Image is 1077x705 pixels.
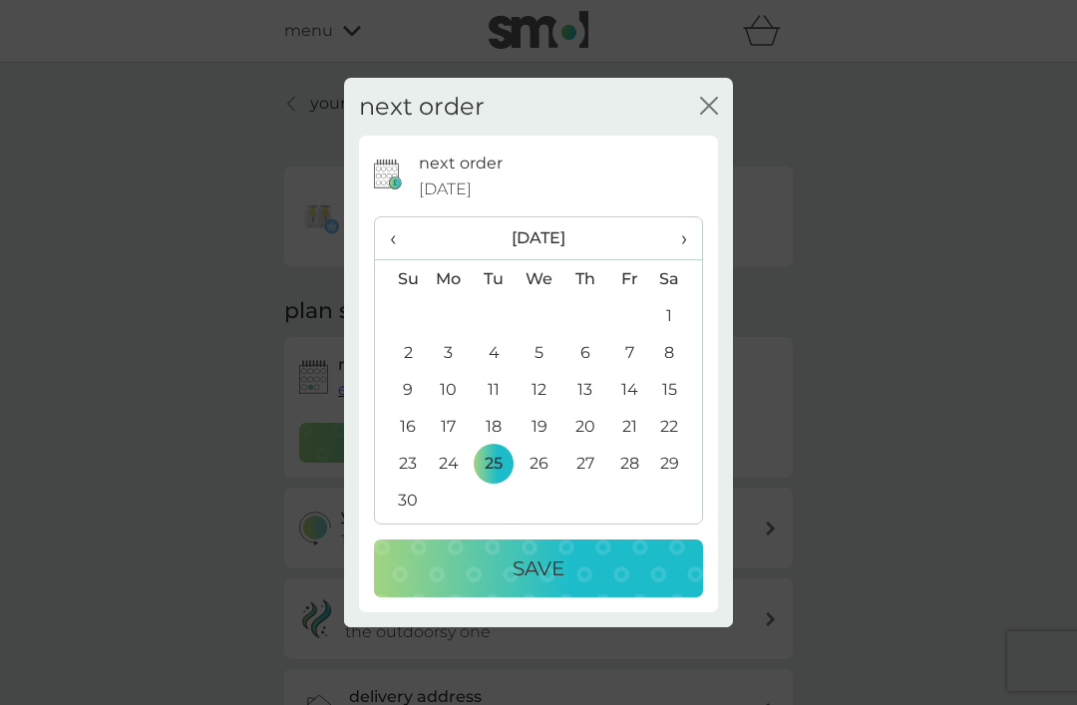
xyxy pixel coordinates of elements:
[419,176,472,202] span: [DATE]
[472,371,517,408] td: 11
[652,260,702,298] th: Sa
[375,260,426,298] th: Su
[472,260,517,298] th: Tu
[607,334,652,371] td: 7
[375,408,426,445] td: 16
[652,445,702,482] td: 29
[607,408,652,445] td: 21
[426,217,652,260] th: [DATE]
[390,217,411,259] span: ‹
[426,445,472,482] td: 24
[562,260,607,298] th: Th
[375,482,426,519] td: 30
[472,445,517,482] td: 25
[472,334,517,371] td: 4
[426,260,472,298] th: Mo
[419,151,503,176] p: next order
[517,260,562,298] th: We
[562,334,607,371] td: 6
[607,260,652,298] th: Fr
[375,371,426,408] td: 9
[374,539,703,597] button: Save
[652,408,702,445] td: 22
[562,371,607,408] td: 13
[562,445,607,482] td: 27
[375,445,426,482] td: 23
[426,371,472,408] td: 10
[375,334,426,371] td: 2
[700,97,718,118] button: close
[426,408,472,445] td: 17
[517,445,562,482] td: 26
[652,371,702,408] td: 15
[607,445,652,482] td: 28
[517,371,562,408] td: 12
[667,217,687,259] span: ›
[517,334,562,371] td: 5
[652,334,702,371] td: 8
[513,552,564,584] p: Save
[426,334,472,371] td: 3
[652,297,702,334] td: 1
[472,408,517,445] td: 18
[359,93,485,122] h2: next order
[562,408,607,445] td: 20
[517,408,562,445] td: 19
[607,371,652,408] td: 14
